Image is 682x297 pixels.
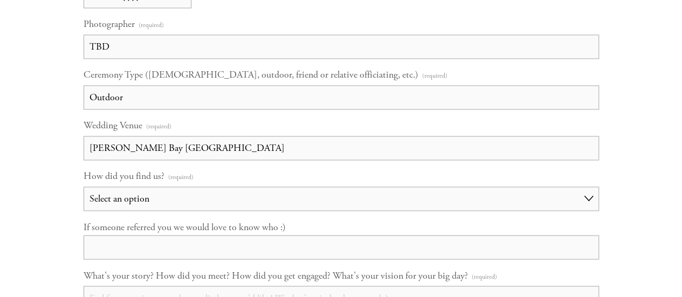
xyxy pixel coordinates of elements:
[168,170,194,184] span: (required)
[84,220,286,233] span: If someone referred you we would love to know who :)
[422,68,447,83] span: (required)
[84,170,164,182] span: How did you find us?
[84,187,599,211] select: How did you find us?
[139,18,164,32] span: (required)
[84,119,142,132] span: Wedding Venue
[84,68,418,81] span: Ceremony Type ([DEMOGRAPHIC_DATA], outdoor, friend or relative officiating, etc.)
[84,269,468,281] span: What's your story? How did you meet? How did you get engaged? What's your vision for your big day?
[84,18,135,30] span: Photographer
[146,119,171,134] span: (required)
[472,269,497,284] span: (required)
